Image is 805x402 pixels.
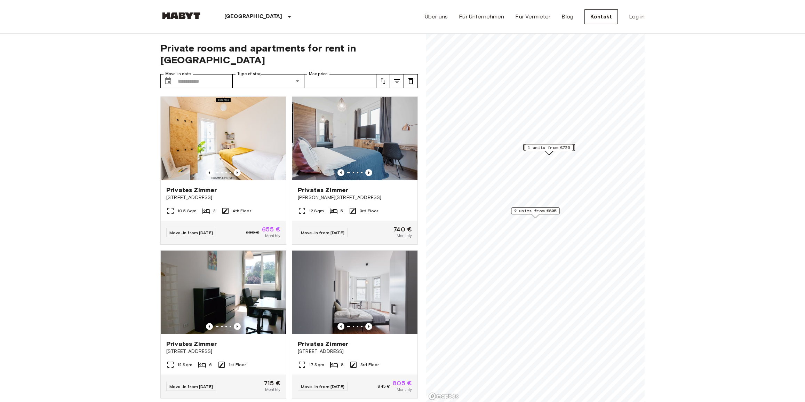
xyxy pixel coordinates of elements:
span: Monthly [397,386,412,393]
button: Choose date [161,74,175,88]
button: Previous image [234,169,241,176]
span: Move-in from [DATE] [301,384,344,389]
img: Marketing picture of unit DE-01-07-009-02Q [161,97,286,180]
span: [STREET_ADDRESS] [298,348,412,355]
button: Previous image [365,323,372,330]
label: Type of stay [237,71,262,77]
a: Log in [629,13,645,21]
a: Blog [561,13,573,21]
div: Map marker [511,207,560,218]
span: [STREET_ADDRESS] [166,194,280,201]
button: Previous image [234,323,241,330]
span: Privates Zimmer [298,340,348,348]
a: Marketing picture of unit DE-01-008-005-03HFPrevious imagePrevious imagePrivates Zimmer[PERSON_NA... [292,96,418,245]
span: Monthly [265,386,280,393]
span: 4th Floor [232,208,251,214]
img: Habyt [160,12,202,19]
span: 1st Floor [229,362,246,368]
a: Kontakt [584,9,618,24]
span: Move-in from [DATE] [301,230,344,235]
button: Previous image [365,169,372,176]
a: Für Unternehmen [459,13,504,21]
span: 740 € [393,226,412,232]
div: Map marker [524,144,575,155]
label: Max price [309,71,328,77]
span: Privates Zimmer [298,186,348,194]
span: Move-in from [DATE] [169,230,213,235]
a: Für Vermieter [515,13,550,21]
a: Mapbox logo [428,392,459,400]
a: Marketing picture of unit DE-01-047-05HPrevious imagePrevious imagePrivates Zimmer[STREET_ADDRESS... [292,250,418,399]
span: 3rd Floor [360,208,378,214]
span: 655 € [262,226,280,232]
span: 845 € [377,383,390,389]
span: 12 Sqm [309,208,324,214]
span: 3 [213,208,216,214]
span: 17 Sqm [309,362,324,368]
button: tune [404,74,418,88]
span: Monthly [265,232,280,239]
img: Marketing picture of unit DE-01-041-02M [161,251,286,334]
button: Previous image [337,323,344,330]
span: 5 [341,208,343,214]
div: Map marker [524,144,575,155]
button: tune [376,74,390,88]
a: Über uns [425,13,448,21]
button: Previous image [206,323,213,330]
span: Move-in from [DATE] [169,384,213,389]
label: Move-in date [165,71,191,77]
span: [STREET_ADDRESS] [166,348,280,355]
span: [PERSON_NAME][STREET_ADDRESS] [298,194,412,201]
span: 715 € [264,380,280,386]
img: Marketing picture of unit DE-01-047-05H [292,251,417,334]
span: 1 units from €725 [528,144,570,151]
span: 8 [341,362,344,368]
span: 10.5 Sqm [177,208,197,214]
span: Private rooms and apartments for rent in [GEOGRAPHIC_DATA] [160,42,418,66]
button: Previous image [206,169,213,176]
span: Monthly [397,232,412,239]
img: Marketing picture of unit DE-01-008-005-03HF [292,97,417,180]
button: tune [390,74,404,88]
span: 2 units from €805 [514,208,557,214]
span: 690 € [246,229,259,236]
p: [GEOGRAPHIC_DATA] [224,13,282,21]
span: 805 € [393,380,412,386]
span: 12 Sqm [177,362,192,368]
span: Privates Zimmer [166,186,217,194]
a: Marketing picture of unit DE-01-041-02MPrevious imagePrevious imagePrivates Zimmer[STREET_ADDRESS... [160,250,286,399]
div: Map marker [525,144,573,155]
div: Map marker [525,144,573,155]
button: Previous image [337,169,344,176]
span: Privates Zimmer [166,340,217,348]
span: 6 [209,362,212,368]
span: 3rd Floor [360,362,379,368]
a: Marketing picture of unit DE-01-07-009-02QPrevious imagePrevious imagePrivates Zimmer[STREET_ADDR... [160,96,286,245]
